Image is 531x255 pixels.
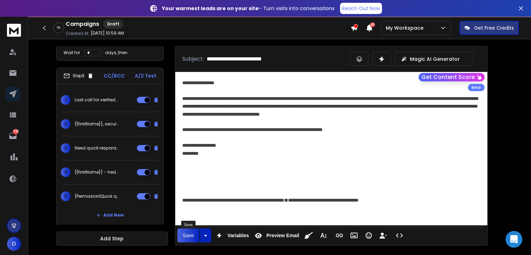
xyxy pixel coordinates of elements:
[61,119,71,129] span: 2
[395,52,473,66] button: Magic AI Generator
[6,129,20,143] a: 7160
[75,194,119,199] p: {Permission|Quick question|Can I} {to share|share|discuss} something?
[75,97,119,103] p: Last call for verified 6.2 percent monthly
[333,228,346,242] button: Insert Link (Ctrl+K)
[64,73,94,79] div: Step 3
[181,221,196,228] div: Save
[410,56,460,63] p: Magic AI Generator
[162,5,259,12] strong: Your warmest leads are on your site
[61,95,71,105] span: 1
[75,121,119,127] p: {{firstName}}, securing 2 more spots
[61,191,71,201] span: 5
[13,129,19,134] p: 7160
[57,26,60,30] p: 0 %
[213,228,250,242] button: Variables
[506,231,522,248] div: Open Intercom Messenger
[459,21,519,35] button: Get Free Credits
[317,228,330,242] button: More Text
[103,20,123,29] div: Draft
[61,143,71,153] span: 3
[370,22,375,27] span: 50
[226,233,250,239] span: Variables
[91,208,129,222] button: Add New
[342,5,380,12] p: Reach Out Now
[91,30,124,36] p: [DATE] 10:59 AM
[105,50,127,56] p: days, then
[61,167,71,177] span: 4
[347,228,361,242] button: Insert Image (Ctrl+P)
[302,228,315,242] button: Clean HTML
[468,84,485,91] div: Beta
[474,24,514,31] p: Get Free Credits
[7,237,21,251] button: D
[419,73,485,81] button: Get Content Score
[362,228,375,242] button: Emoticons
[56,232,168,246] button: Add Step
[182,55,204,63] p: Subject:
[75,145,119,151] p: Need quick response {{firstName}}
[393,228,406,242] button: Code View
[56,68,164,227] li: Step3CC/BCCA/Z Test1Last call for verified 6.2 percent monthly2{{firstName}}, securing 2 more spo...
[377,228,390,242] button: Insert Unsubscribe Link
[177,228,200,242] button: Save
[135,72,156,79] p: A/Z Test
[340,3,382,14] a: Reach Out Now
[66,20,99,28] h1: Campaigns
[7,24,21,37] img: logo
[252,228,301,242] button: Preview Email
[162,5,334,12] p: – Turn visits into conversations
[75,169,119,175] p: {{firstName}} - hedge fund strategy leaked
[66,31,89,36] p: Created At:
[265,233,301,239] span: Preview Email
[104,72,125,79] p: CC/BCC
[386,24,426,31] p: My Workspace
[64,50,80,56] p: Wait for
